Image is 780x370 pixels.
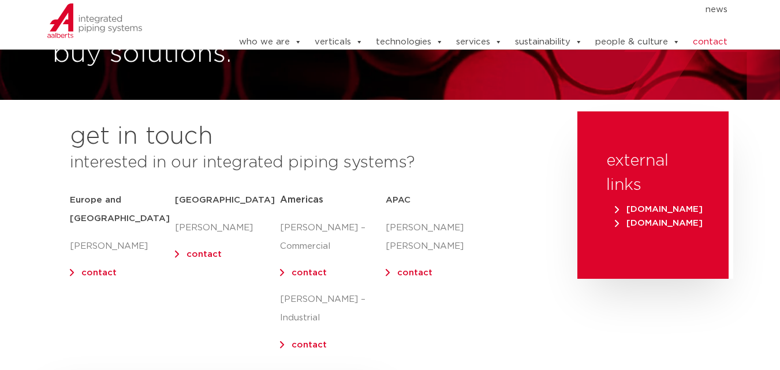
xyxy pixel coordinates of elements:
p: [PERSON_NAME] [175,219,280,237]
a: [DOMAIN_NAME] [612,205,706,214]
span: Americas [280,195,323,204]
h5: [GEOGRAPHIC_DATA] [175,191,280,210]
a: who we are [239,31,302,54]
p: [PERSON_NAME] [70,237,175,256]
a: services [456,31,502,54]
a: technologies [376,31,443,54]
a: news [706,1,727,19]
a: contact [397,268,432,277]
p: [PERSON_NAME] – Commercial [280,219,385,256]
a: sustainability [515,31,583,54]
a: people & culture [595,31,680,54]
a: contact [292,341,327,349]
p: [PERSON_NAME] – Industrial [280,290,385,327]
h5: APAC [386,191,491,210]
span: [DOMAIN_NAME] [615,219,703,227]
a: contact [81,268,117,277]
a: contact [292,268,327,277]
h2: get in touch [70,123,213,151]
a: verticals [315,31,363,54]
span: [DOMAIN_NAME] [615,205,703,214]
a: [DOMAIN_NAME] [612,219,706,227]
nav: Menu [204,1,728,19]
h3: interested in our integrated piping systems? [70,151,548,175]
p: [PERSON_NAME] [PERSON_NAME] [386,219,491,256]
a: contact [186,250,222,259]
h3: external links [606,149,700,197]
strong: Europe and [GEOGRAPHIC_DATA] [70,196,170,223]
a: contact [693,31,727,54]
